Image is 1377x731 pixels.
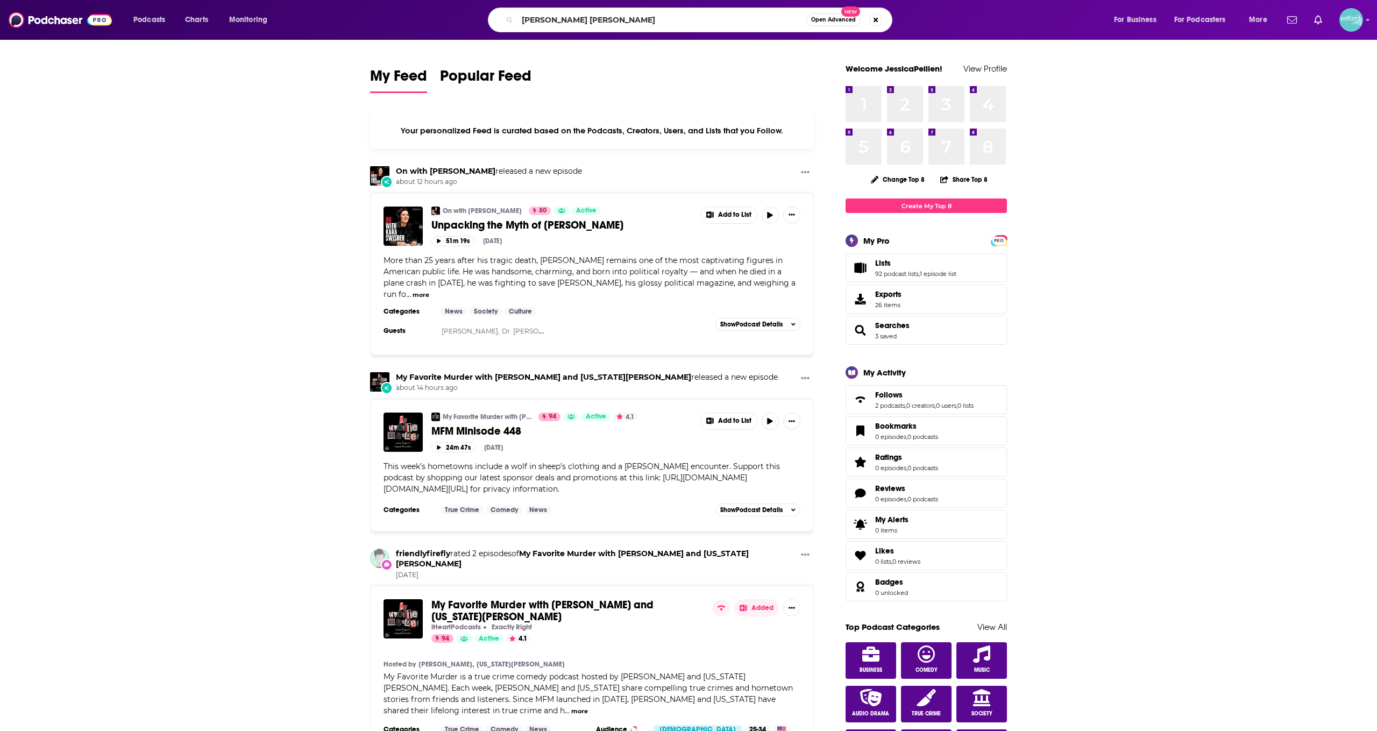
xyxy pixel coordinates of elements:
span: ... [406,289,411,299]
a: Comedy [486,506,522,514]
button: Show More Button [797,166,814,180]
span: New [841,6,861,17]
span: Bookmarks [846,416,1007,445]
span: Lists [846,253,1007,282]
h3: released a new episode [396,166,582,176]
a: Music [956,642,1007,679]
a: 3 saved [875,332,897,340]
a: Bookmarks [875,421,938,431]
span: More [1249,12,1267,27]
img: My Favorite Murder with Karen Kilgariff and Georgia Hardstark [370,372,389,392]
span: , [891,558,892,565]
span: Show Podcast Details [720,506,783,514]
a: View Profile [963,63,1007,74]
a: Bookmarks [849,423,871,438]
span: My Favorite Murder with [PERSON_NAME] and [US_STATE][PERSON_NAME] [431,598,654,623]
a: 0 lists [875,558,891,565]
a: 0 podcasts [907,495,938,503]
div: New Episode [381,176,393,188]
h3: Categories [384,506,432,514]
a: Popular Feed [440,67,531,93]
span: Charts [185,12,208,27]
a: Lists [875,258,956,268]
a: My Favorite Murder with Karen Kilgariff and Georgia Hardstark [396,372,691,382]
a: Show notifications dropdown [1310,11,1326,29]
a: Audio Drama [846,686,896,722]
span: Lists [875,258,891,268]
img: Podchaser - Follow, Share and Rate Podcasts [9,10,112,30]
a: My Favorite Murder with [PERSON_NAME] and [US_STATE][PERSON_NAME] [431,599,704,623]
span: Show Podcast Details [720,321,783,328]
button: Show More Button [783,413,800,430]
button: Show More Button [797,549,814,562]
span: Bookmarks [875,421,917,431]
a: On with Kara Swisher [370,166,389,186]
span: , [935,402,936,409]
span: My Alerts [875,515,908,524]
button: open menu [1241,11,1281,29]
a: True Crime [901,686,952,722]
h3: Categories [384,307,432,316]
a: Top Podcast Categories [846,622,940,632]
span: about 14 hours ago [396,384,778,393]
div: [DATE] [483,237,502,245]
button: 4.1 [506,634,530,643]
a: Charts [178,11,215,29]
a: Culture [505,307,536,316]
span: MFM Minisode 448 [431,424,521,438]
img: Unpacking the Myth of John F. Kennedy Jr. [384,207,423,246]
a: 1 episode list [920,270,956,278]
a: Active [581,413,611,421]
div: My Activity [863,367,906,378]
a: 0 episodes [875,464,906,472]
button: Show More Button [701,413,757,429]
a: Dr. [PERSON_NAME] [502,327,570,335]
span: Add to List [718,211,751,219]
a: Searches [849,323,871,338]
button: 24m 47s [431,442,475,452]
a: View All [977,622,1007,632]
a: 0 podcasts [907,464,938,472]
button: open menu [1106,11,1170,29]
span: Reviews [875,484,905,493]
a: 0 creators [906,402,935,409]
span: Active [586,411,606,422]
span: My Alerts [849,517,871,532]
button: more [413,290,429,300]
span: , [906,464,907,472]
h4: Hosted by [384,660,416,669]
a: My Alerts [846,510,1007,539]
span: Logged in as JessicaPellien [1339,8,1363,32]
span: Badges [875,577,903,587]
img: User Profile [1339,8,1363,32]
span: 0 items [875,527,908,534]
a: 80 [529,207,551,215]
button: open menu [222,11,281,29]
span: Business [860,667,882,673]
button: Added [734,599,779,616]
a: Welcome JessicaPellien! [846,63,942,74]
span: Open Advanced [811,17,856,23]
div: My Pro [863,236,890,246]
div: Search podcasts, credits, & more... [498,8,903,32]
a: Society [470,307,502,316]
p: iHeartPodcasts [431,623,481,631]
a: Create My Top 8 [846,198,1007,213]
img: friendlyfirefly [370,549,389,568]
span: PRO [992,237,1005,245]
img: My Favorite Murder with Karen Kilgariff and Georgia Hardstark [431,413,440,421]
span: Exports [875,289,902,299]
span: 94 [549,411,556,422]
span: Likes [846,541,1007,570]
img: On with Kara Swisher [431,207,440,215]
span: about 12 hours ago [396,178,582,187]
button: Show More Button [783,207,800,224]
a: 92 podcast lists [875,270,919,278]
a: Unpacking the Myth of [PERSON_NAME] [431,218,693,232]
span: My Favorite Murder is a true crime comedy podcast hosted by [PERSON_NAME] and [US_STATE][PERSON_N... [384,672,793,715]
button: Share Top 8 [940,169,988,190]
a: 0 reviews [892,558,920,565]
span: 26 items [875,301,902,309]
